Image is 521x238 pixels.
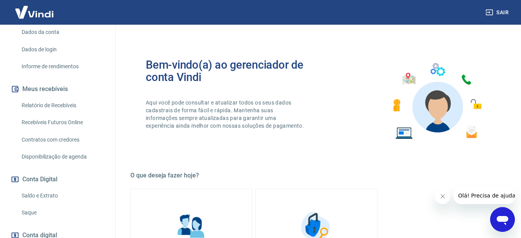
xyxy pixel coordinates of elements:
img: Imagem de um avatar masculino com diversos icones exemplificando as funcionalidades do gerenciado... [386,59,487,144]
a: Saque [19,205,106,221]
a: Contratos com credores [19,132,106,148]
iframe: Mensagem da empresa [454,187,515,204]
a: Dados da conta [19,24,106,40]
span: Olá! Precisa de ajuda? [5,5,65,12]
img: Vindi [9,0,59,24]
a: Recebíveis Futuros Online [19,115,106,130]
p: Aqui você pode consultar e atualizar todos os seus dados cadastrais de forma fácil e rápida. Mant... [146,99,305,130]
a: Saldo e Extrato [19,188,106,204]
iframe: Botão para abrir a janela de mensagens [490,207,515,232]
button: Meus recebíveis [9,81,106,98]
button: Conta Digital [9,171,106,188]
a: Disponibilização de agenda [19,149,106,165]
button: Sair [484,5,512,20]
iframe: Fechar mensagem [435,189,450,204]
a: Dados de login [19,42,106,57]
a: Informe de rendimentos [19,59,106,74]
h5: O que deseja fazer hoje? [130,172,502,179]
a: Relatório de Recebíveis [19,98,106,113]
h2: Bem-vindo(a) ao gerenciador de conta Vindi [146,59,317,83]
